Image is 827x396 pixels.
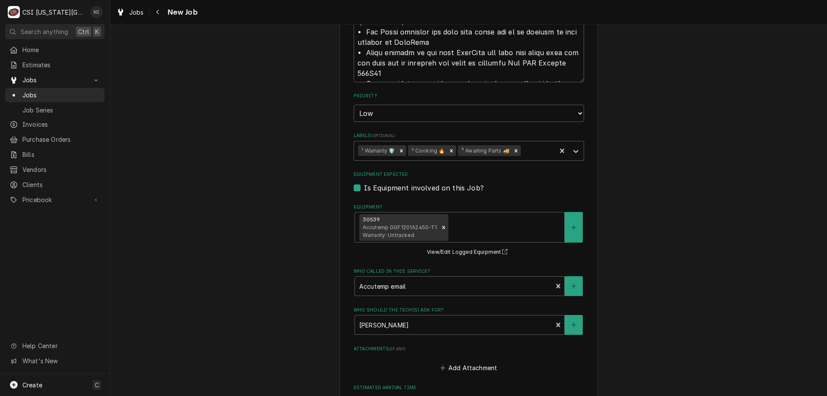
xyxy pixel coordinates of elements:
div: CSI Kansas City's Avatar [8,6,20,18]
span: K [95,27,99,36]
span: Purchase Orders [22,135,100,144]
a: Purchase Orders [5,132,105,147]
span: Search anything [21,27,68,36]
div: Remove ¹ Warranty 🛡️ [397,145,406,156]
span: Create [22,381,42,389]
a: Home [5,43,105,57]
a: Clients [5,178,105,192]
span: Pricebook [22,195,87,204]
span: New Job [165,6,198,18]
span: ( optional ) [371,133,395,138]
button: View/Edit Logged Equipment [426,247,512,258]
span: Invoices [22,120,100,129]
label: Labels [354,132,584,139]
button: Create New Equipment [565,212,583,243]
label: Who called in this service? [354,268,584,275]
div: Equipment [354,204,584,257]
svg: Create New Contact [571,322,576,328]
span: Vendors [22,165,100,174]
button: Create New Contact [565,315,583,335]
div: Nate Ingram's Avatar [90,6,103,18]
div: Equipment Expected [354,171,584,193]
span: Job Series [22,106,100,115]
svg: Create New Equipment [571,225,576,231]
button: Create New Contact [565,276,583,296]
a: Go to What's New [5,354,105,368]
a: Go to Pricebook [5,193,105,207]
a: Vendors [5,162,105,177]
div: ¹ Warranty 🛡️ [358,145,397,156]
span: Accutemp GGF1201A2450-T1 Warranty: Untracked [363,224,437,238]
div: Remove [object Object] [439,214,448,241]
div: Attachments [354,346,584,374]
button: Add Attachment [438,362,499,374]
span: Jobs [22,75,87,84]
a: Job Series [5,103,105,117]
button: Search anythingCtrlK [5,24,105,39]
div: Who called in this service? [354,268,584,296]
label: Priority [354,93,584,100]
div: ³ Awaiting Parts 🚚 [458,145,511,156]
button: Navigate back [151,5,165,19]
div: Priority [354,93,584,122]
span: C [95,380,99,390]
span: Home [22,45,100,54]
div: Remove ³ Awaiting Parts 🚚 [511,145,521,156]
a: Go to Jobs [5,73,105,87]
div: NI [90,6,103,18]
a: Jobs [113,5,147,19]
div: Labels [354,132,584,160]
a: Estimates [5,58,105,72]
span: Clients [22,180,100,189]
label: Who should the tech(s) ask for? [354,307,584,314]
span: Jobs [22,90,100,100]
a: Invoices [5,117,105,131]
label: Equipment Expected [354,171,584,178]
label: Estimated Arrival Time [354,384,584,391]
div: Who should the tech(s) ask for? [354,307,584,335]
div: Remove ² Cooking 🔥 [447,145,456,156]
svg: Create New Contact [571,283,576,289]
div: ² Cooking 🔥 [408,145,447,156]
label: Attachments [354,346,584,352]
a: Go to Help Center [5,339,105,353]
label: Is Equipment involved on this Job? [364,183,484,193]
a: Jobs [5,88,105,102]
a: Bills [5,147,105,162]
div: CSI [US_STATE][GEOGRAPHIC_DATA] [22,8,86,17]
strong: 30539 [363,216,380,223]
span: Bills [22,150,100,159]
label: Equipment [354,204,584,211]
span: Estimates [22,60,100,69]
span: Jobs [129,8,144,17]
span: ( if any ) [389,346,405,351]
span: Ctrl [78,27,89,36]
span: Help Center [22,341,99,350]
span: What's New [22,356,99,365]
div: C [8,6,20,18]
